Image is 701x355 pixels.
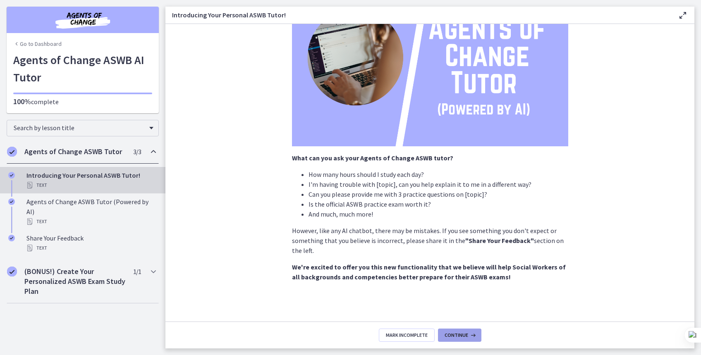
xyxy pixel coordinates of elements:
[14,124,145,132] span: Search by lesson title
[26,197,156,226] div: Agents of Change ASWB Tutor (Powered by AI)
[172,10,665,20] h3: Introducing Your Personal ASWB Tutor!
[465,236,534,245] strong: "Share Your Feedback"
[309,179,568,189] li: I'm having trouble with [topic], can you help explain it to me in a different way?
[8,198,15,205] i: Completed
[26,170,156,190] div: Introducing Your Personal ASWB Tutor!
[26,233,156,253] div: Share Your Feedback
[7,120,159,136] div: Search by lesson title
[24,147,125,157] h2: Agents of Change ASWB Tutor
[445,332,468,338] span: Continue
[13,40,62,48] a: Go to Dashboard
[13,97,152,107] p: complete
[8,235,15,241] i: Completed
[292,263,566,281] strong: We're excited to offer you this new functionality that we believe will help Social Workers of all...
[7,267,17,276] i: Completed
[438,329,481,342] button: Continue
[13,51,152,86] h1: Agents of Change ASWB AI Tutor
[386,332,428,338] span: Mark Incomplete
[33,10,132,30] img: Agents of Change
[13,97,31,106] span: 100%
[309,169,568,179] li: How many hours should I study each day?
[133,267,141,276] span: 1 / 1
[309,199,568,209] li: Is the official ASWB practice exam worth it?
[8,172,15,179] i: Completed
[292,154,453,162] strong: What can you ask your Agents of Change ASWB tutor?
[26,243,156,253] div: Text
[7,147,17,157] i: Completed
[379,329,435,342] button: Mark Incomplete
[309,209,568,219] li: And much, much more!
[292,226,568,255] p: However, like any AI chatbot, there may be mistakes. If you see something you don't expect or som...
[309,189,568,199] li: Can you please provide me with 3 practice questions on [topic]?
[26,217,156,226] div: Text
[133,147,141,157] span: 3 / 3
[24,267,125,296] h2: (BONUS!) Create Your Personalized ASWB Exam Study Plan
[26,180,156,190] div: Text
